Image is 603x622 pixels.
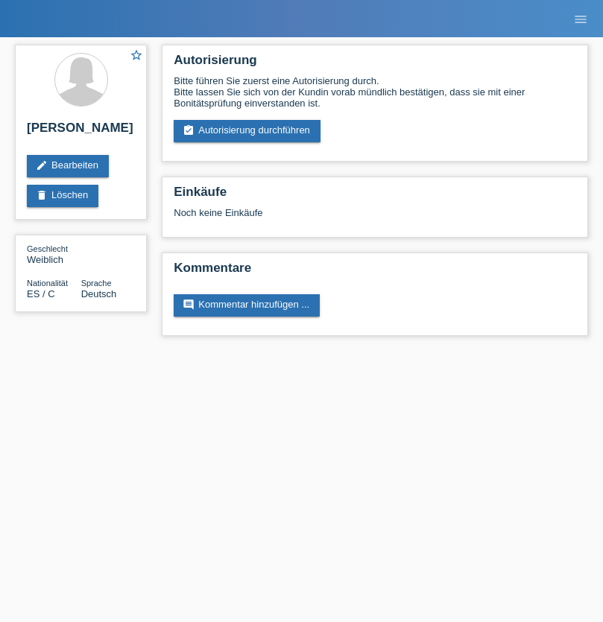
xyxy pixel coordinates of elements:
[81,288,117,299] span: Deutsch
[36,189,48,201] i: delete
[573,12,588,27] i: menu
[174,120,321,142] a: assignment_turned_inAutorisierung durchführen
[36,159,48,171] i: edit
[130,48,143,62] i: star_border
[27,244,68,253] span: Geschlecht
[27,121,135,143] h2: [PERSON_NAME]
[27,185,98,207] a: deleteLöschen
[174,75,576,109] div: Bitte führen Sie zuerst eine Autorisierung durch. Bitte lassen Sie sich von der Kundin vorab münd...
[130,48,143,64] a: star_border
[174,53,576,75] h2: Autorisierung
[174,185,576,207] h2: Einkäufe
[174,294,320,317] a: commentKommentar hinzufügen ...
[27,155,109,177] a: editBearbeiten
[27,288,55,299] span: Spanien / C / 21.05.1960
[566,14,596,23] a: menu
[174,261,576,283] h2: Kommentare
[183,299,195,311] i: comment
[27,243,81,265] div: Weiblich
[183,124,195,136] i: assignment_turned_in
[81,279,112,288] span: Sprache
[27,279,68,288] span: Nationalität
[174,207,576,229] div: Noch keine Einkäufe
